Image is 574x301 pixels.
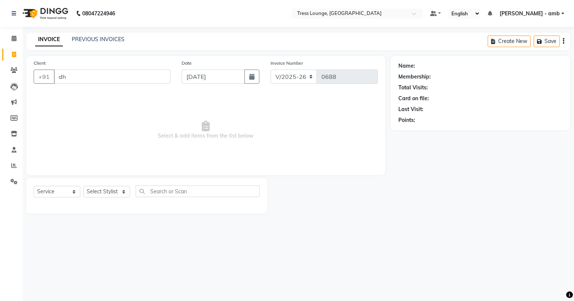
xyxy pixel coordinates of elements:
span: [PERSON_NAME] - amb [500,10,560,18]
label: Client [34,60,46,67]
a: INVOICE [35,33,63,46]
input: Search or Scan [136,185,260,197]
div: Total Visits: [398,84,428,92]
a: PREVIOUS INVOICES [72,36,124,43]
b: 08047224946 [82,3,115,24]
input: Search by Name/Mobile/Email/Code [54,70,170,84]
div: Membership: [398,73,431,81]
button: Save [534,36,560,47]
div: Name: [398,62,415,70]
label: Invoice Number [271,60,303,67]
img: logo [19,3,70,24]
div: Last Visit: [398,105,423,113]
button: +91 [34,70,55,84]
div: Card on file: [398,95,429,102]
button: Create New [488,36,531,47]
span: Select & add items from the list below [34,93,378,168]
div: Points: [398,116,415,124]
label: Date [182,60,192,67]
